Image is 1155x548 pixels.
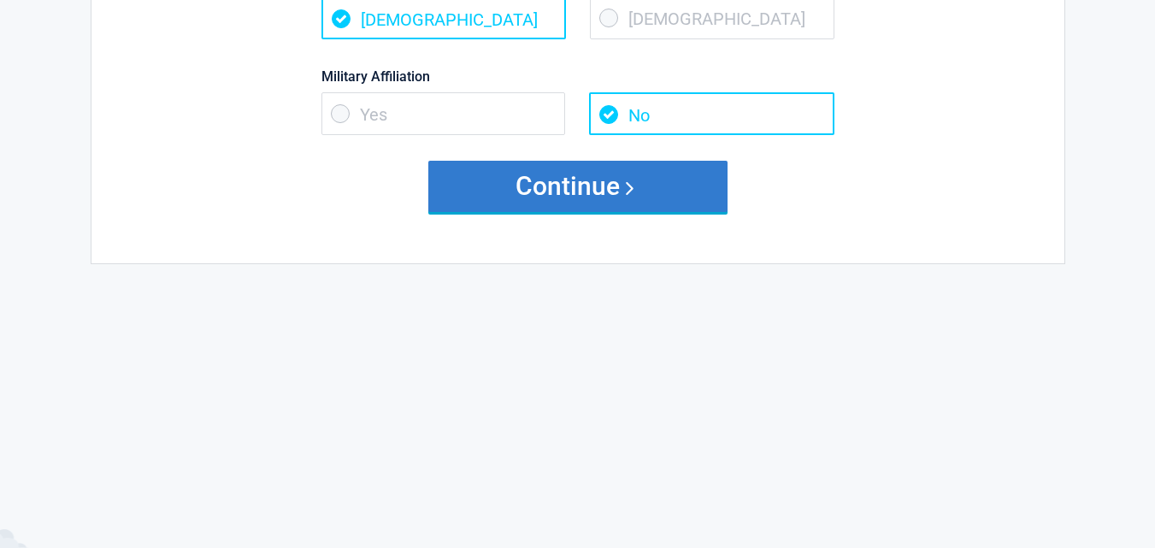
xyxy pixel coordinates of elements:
span: No [589,92,834,135]
label: Military Affiliation [321,65,834,88]
span: Yes [321,92,566,135]
button: Continue [428,161,728,212]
